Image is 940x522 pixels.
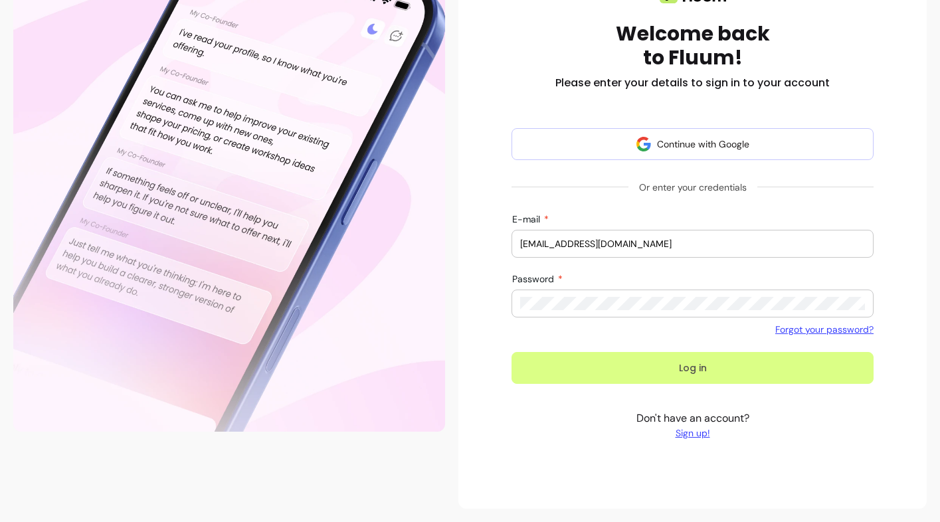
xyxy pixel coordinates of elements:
h1: Welcome back to Fluum! [616,22,770,70]
a: Sign up! [636,426,749,440]
p: Don't have an account? [636,410,749,440]
input: E-mail [520,237,865,250]
a: Forgot your password? [775,323,874,336]
h2: Please enter your details to sign in to your account [555,75,830,91]
button: Log in [512,352,874,384]
button: Continue with Google [512,128,874,160]
img: avatar [636,136,652,152]
span: Or enter your credentials [628,175,757,199]
input: Password [520,297,865,310]
span: Password [512,273,557,285]
span: E-mail [512,213,543,225]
